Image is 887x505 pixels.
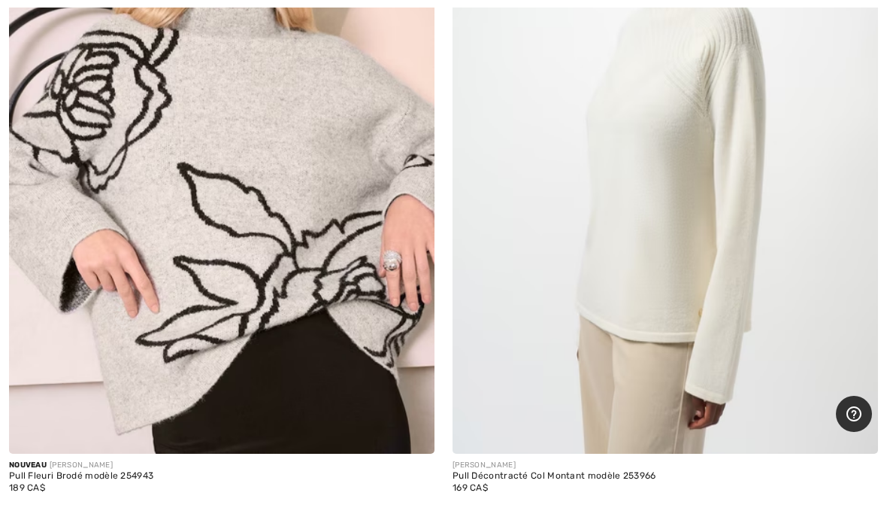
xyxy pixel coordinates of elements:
iframe: Ouvre un widget dans lequel vous pouvez trouver plus d’informations [836,396,872,434]
span: 189 CA$ [9,482,45,493]
div: Pull Décontracté Col Montant modèle 253966 [453,471,878,482]
div: Pull Fleuri Brodé modèle 254943 [9,471,434,482]
div: [PERSON_NAME] [453,460,878,471]
span: Nouveau [9,461,47,470]
div: [PERSON_NAME] [9,460,434,471]
span: 169 CA$ [453,482,488,493]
